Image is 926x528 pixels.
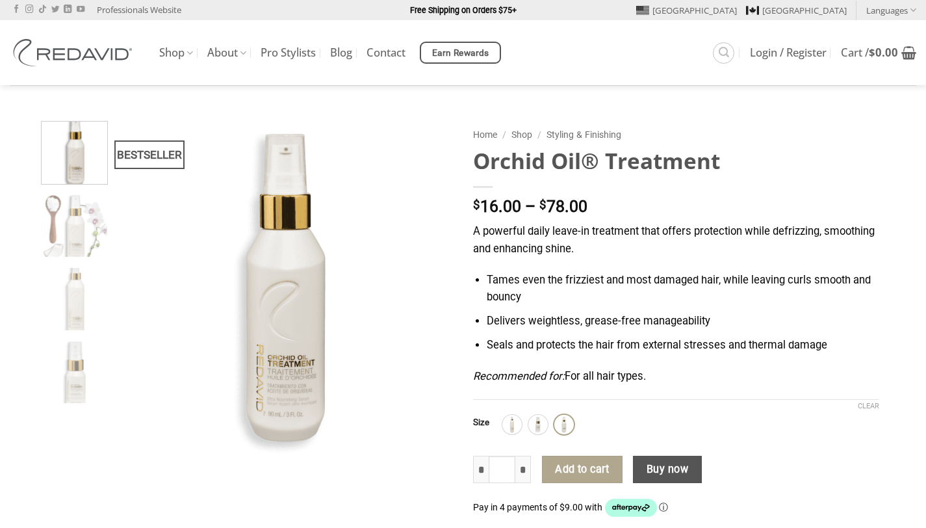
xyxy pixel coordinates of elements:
a: Login / Register [750,41,827,64]
a: Follow on TikTok [38,5,46,14]
a: Shop [159,40,193,66]
a: Pro Stylists [261,41,316,64]
input: Product quantity [489,456,516,483]
li: Delivers weightless, grease-free manageability [487,313,879,330]
a: Follow on Instagram [25,5,33,14]
span: / [502,129,506,140]
button: Buy now [633,456,701,483]
strong: Free Shipping on Orders $75+ [410,5,517,15]
img: REDAVID Orchid Oil Treatment 250ml [42,268,107,334]
img: REDAVID Orchid Oil Treatment 1 [117,121,454,458]
img: REDAVID Orchid Oil Treatment 90ml [42,195,107,261]
button: Add to cart [542,456,623,483]
li: Tames even the frizziest and most damaged hair, while leaving curls smooth and bouncy [487,272,879,306]
div: 250ml [502,415,522,434]
a: Follow on Twitter [51,5,59,14]
p: A powerful daily leave-in treatment that offers protection while defrizzing, smoothing and enhanc... [473,223,879,257]
a: Blog [330,41,352,64]
li: Seals and protects the hair from external stresses and thermal damage [487,337,879,354]
a: Follow on Facebook [12,5,20,14]
a: Contact [367,41,405,64]
img: 250ml [504,416,521,433]
bdi: 16.00 [473,197,521,216]
a: Shop [511,129,532,140]
span: $ [473,199,480,211]
a: Follow on LinkedIn [64,5,71,14]
img: REDAVID Orchid Oil Treatment 90ml [42,118,107,184]
a: Search [713,42,734,64]
a: Clear options [858,402,879,411]
span: $ [869,45,875,60]
a: View cart [841,38,916,67]
img: REDAVID Orchid Oil Treatment 30ml [42,341,107,407]
span: / [537,129,541,140]
a: Earn Rewards [420,42,501,64]
bdi: 78.00 [539,197,587,216]
span: Login / Register [750,47,827,58]
div: 90ml [554,415,574,434]
a: [GEOGRAPHIC_DATA] [636,1,737,20]
a: [GEOGRAPHIC_DATA] [746,1,847,20]
a: Home [473,129,497,140]
span: Pay in 4 payments of $9.00 with [473,502,604,512]
a: Follow on YouTube [77,5,84,14]
a: About [207,40,246,66]
span: – [525,197,535,216]
nav: Breadcrumb [473,127,879,142]
bdi: 0.00 [869,45,898,60]
label: Size [473,418,489,427]
img: REDAVID Salon Products | United States [10,39,140,66]
a: Information - Opens a dialog [659,502,668,512]
span: $ [539,199,547,211]
span: Earn Rewards [432,46,489,60]
a: Styling & Finishing [547,129,621,140]
span: Cart / [841,47,898,58]
img: 30ml [530,416,547,433]
div: 30ml [528,415,548,434]
em: Recommended for: [473,370,565,382]
input: Increase quantity of Orchid Oil® Treatment [515,456,531,483]
a: Languages [866,1,916,20]
img: 90ml [556,416,572,433]
h1: Orchid Oil® Treatment [473,147,879,175]
p: For all hair types. [473,368,879,386]
input: Reduce quantity of Orchid Oil® Treatment [473,456,489,483]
